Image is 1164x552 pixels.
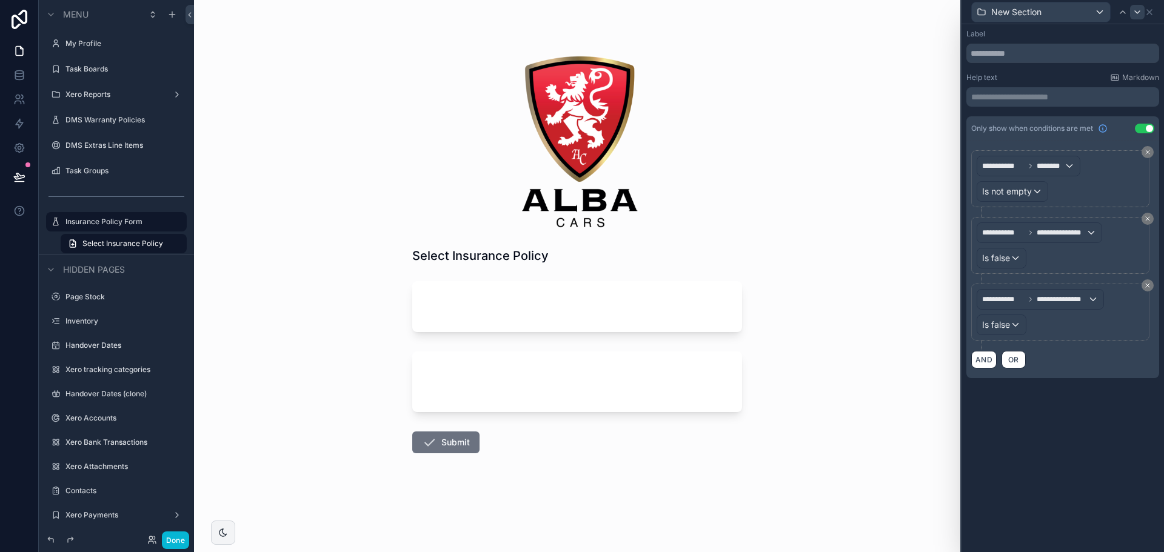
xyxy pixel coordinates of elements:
[971,2,1111,22] button: New Section
[65,115,184,125] label: DMS Warranty Policies
[966,87,1159,107] div: scrollable content
[1006,355,1022,364] span: OR
[65,90,167,99] label: Xero Reports
[65,413,184,423] label: Xero Accounts
[1122,73,1159,82] span: Markdown
[982,185,1032,198] span: Is not empty
[65,217,179,227] label: Insurance Policy Form
[971,351,997,368] button: AND
[61,234,187,253] a: Select Insurance Policy
[63,264,125,276] span: Hidden pages
[966,29,985,39] label: Label
[1110,73,1159,82] a: Markdown
[65,64,184,74] label: Task Boards
[65,166,184,176] label: Task Groups
[977,314,1026,335] button: Is false
[65,141,184,150] label: DMS Extras Line Items
[977,181,1048,202] button: Is not empty
[991,6,1042,18] span: New Section
[65,39,184,48] label: My Profile
[65,389,184,399] label: Handover Dates (clone)
[971,124,1093,133] span: Only show when conditions are met
[1002,351,1026,368] button: OR
[966,73,997,82] label: Help text
[65,341,184,350] label: Handover Dates
[65,316,184,326] label: Inventory
[977,248,1026,268] button: Is false
[65,292,184,302] label: Page Stock
[63,8,89,21] span: Menu
[65,510,167,520] label: Xero Payments
[982,319,1010,331] span: Is false
[162,531,189,549] button: Done
[65,437,184,447] label: Xero Bank Transactions
[65,486,184,496] label: Contacts
[82,239,163,248] span: Select Insurance Policy
[65,462,184,471] label: Xero Attachments
[65,365,184,374] label: Xero tracking categories
[412,431,480,453] button: Submit
[982,252,1010,264] span: Is false
[412,247,549,264] h1: Select Insurance Policy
